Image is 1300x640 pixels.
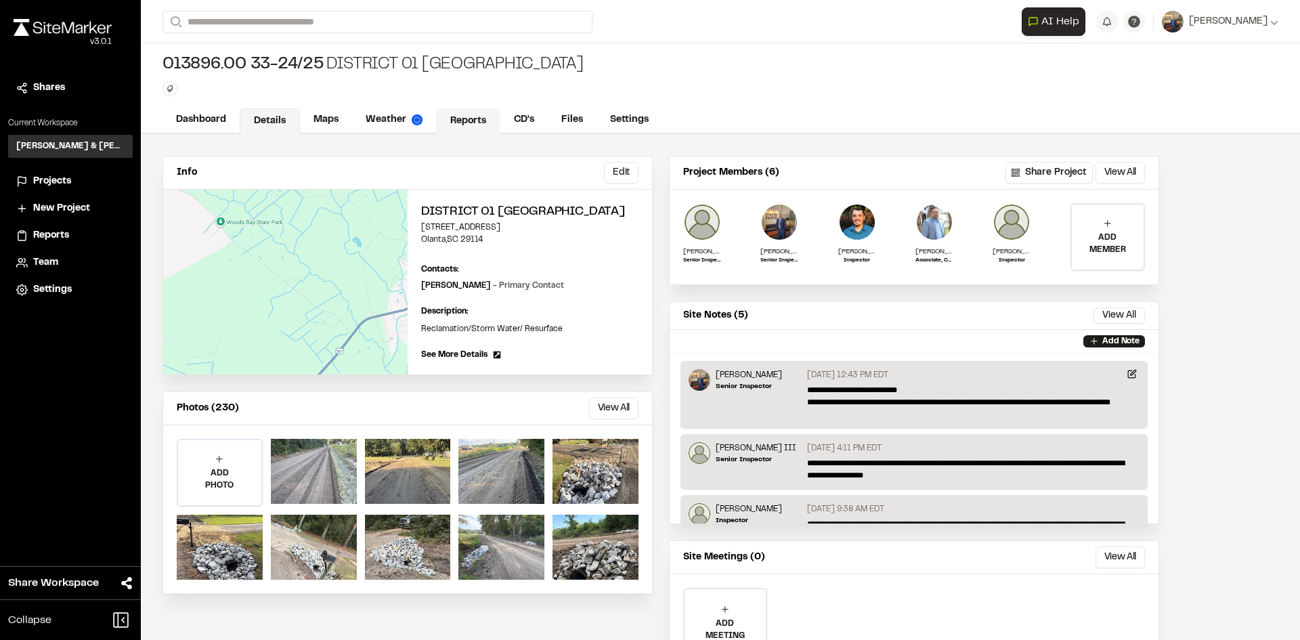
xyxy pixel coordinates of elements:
span: 013896.00 33-24/25 [162,54,324,76]
img: David W Hyatt [760,203,798,241]
p: [DATE] 4:11 PM EDT [807,442,882,454]
p: Contacts: [421,263,459,276]
a: Shares [16,81,125,95]
p: Inspector [716,515,782,526]
a: Settings [16,282,125,297]
p: Add Note [1102,335,1140,347]
p: Site Notes (5) [683,308,748,323]
p: [PERSON_NAME] [716,503,782,515]
a: Reports [16,228,125,243]
img: Phillip Harrington [838,203,876,241]
h2: District 01 [GEOGRAPHIC_DATA] [421,203,638,221]
p: Info [177,165,197,180]
p: Senior Inspector [683,257,721,265]
img: User [1162,11,1184,33]
p: Inspector [838,257,876,265]
p: ADD PHOTO [178,467,261,492]
p: [PERSON_NAME] [PERSON_NAME], PE, PMP [915,247,953,257]
p: Reclamation/Storm Water/ Resurface [421,323,638,335]
span: - Primary Contact [493,282,564,289]
span: Team [33,255,58,270]
p: [STREET_ADDRESS] [421,221,638,234]
button: Edit Tags [162,81,177,96]
div: District 01 [GEOGRAPHIC_DATA] [162,54,584,76]
img: rebrand.png [14,19,112,36]
img: Glenn David Smoak III [683,203,721,241]
a: Reports [436,108,500,134]
h3: [PERSON_NAME] & [PERSON_NAME] Inc. [16,140,125,152]
button: [PERSON_NAME] [1162,11,1278,33]
button: Edit [604,162,638,184]
span: Shares [33,81,65,95]
button: View All [1096,162,1145,184]
p: [PERSON_NAME] [421,280,564,292]
a: Weather [352,107,436,133]
p: Site Meetings (0) [683,550,765,565]
p: Associate, CEI [915,257,953,265]
p: [PERSON_NAME] [716,369,782,381]
button: Open AI Assistant [1022,7,1085,36]
img: J. Mike Simpson Jr., PE, PMP [915,203,953,241]
p: Description: [421,305,638,318]
a: Details [240,108,300,134]
a: Projects [16,174,125,189]
p: Inspector [993,257,1031,265]
p: [DATE] 12:43 PM EDT [807,369,888,381]
p: Project Members (6) [683,165,779,180]
p: Photos (230) [177,401,239,416]
p: [DATE] 9:38 AM EDT [807,503,884,515]
span: See More Details [421,349,487,361]
img: precipai.png [412,114,422,125]
a: Files [548,107,597,133]
span: Settings [33,282,72,297]
span: AI Help [1041,14,1079,30]
button: Search [162,11,187,33]
img: Jeb Crews [689,503,710,525]
span: Collapse [8,612,51,628]
img: David W Hyatt [689,369,710,391]
button: View All [1096,547,1145,568]
span: New Project [33,201,90,216]
img: Glenn David Smoak III [689,442,710,464]
span: Reports [33,228,69,243]
span: [PERSON_NAME] [1189,14,1267,29]
p: ADD MEMBER [1072,232,1144,256]
a: Maps [300,107,352,133]
button: View All [1093,307,1145,324]
p: [PERSON_NAME] III [716,442,796,454]
span: Share Workspace [8,575,99,591]
button: Share Project [1005,162,1093,184]
span: Projects [33,174,71,189]
p: Olanta , SC 29114 [421,234,638,246]
p: [PERSON_NAME] III [683,247,721,257]
a: Settings [597,107,662,133]
p: Senior Inspector [760,257,798,265]
p: [PERSON_NAME] [760,247,798,257]
img: Jeb Crews [993,203,1031,241]
div: Open AI Assistant [1022,7,1091,36]
a: Team [16,255,125,270]
p: Current Workspace [8,117,133,129]
p: Senior Inspector [716,454,796,465]
button: View All [589,398,638,419]
p: Senior Inspector [716,381,782,391]
a: New Project [16,201,125,216]
p: [PERSON_NAME] [838,247,876,257]
a: Dashboard [162,107,240,133]
p: [PERSON_NAME] [993,247,1031,257]
div: Oh geez...please don't... [14,36,112,48]
a: CD's [500,107,548,133]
